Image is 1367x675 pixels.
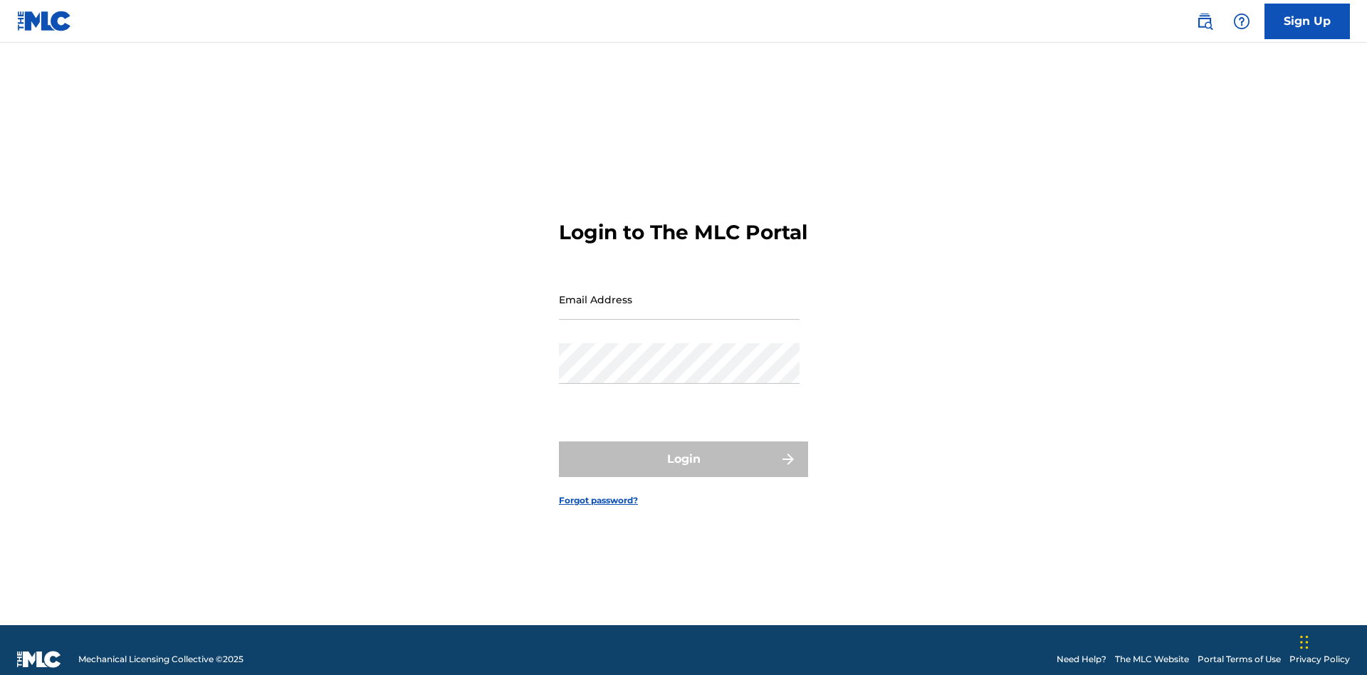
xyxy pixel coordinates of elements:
iframe: Chat Widget [1296,607,1367,675]
a: Public Search [1190,7,1219,36]
img: help [1233,13,1250,30]
a: The MLC Website [1115,653,1189,666]
a: Privacy Policy [1289,653,1350,666]
a: Portal Terms of Use [1198,653,1281,666]
a: Need Help? [1057,653,1106,666]
img: logo [17,651,61,668]
img: search [1196,13,1213,30]
a: Sign Up [1264,4,1350,39]
div: Drag [1300,621,1309,664]
a: Forgot password? [559,494,638,507]
h3: Login to The MLC Portal [559,220,807,245]
div: Help [1227,7,1256,36]
span: Mechanical Licensing Collective © 2025 [78,653,243,666]
img: MLC Logo [17,11,72,31]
